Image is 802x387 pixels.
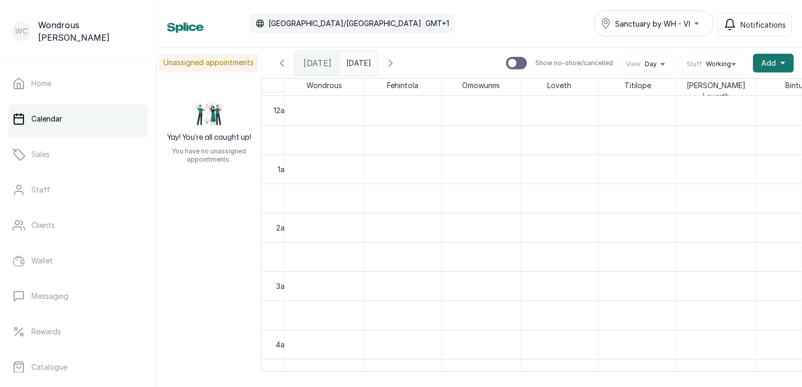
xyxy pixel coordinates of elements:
[303,57,332,69] span: [DATE]
[385,79,420,92] span: Fehintola
[159,53,258,72] p: Unassigned appointments
[15,26,28,37] p: WC
[706,60,731,68] span: Working
[626,60,641,68] span: View
[31,362,67,372] p: Catalogue
[8,211,148,240] a: Clients
[31,114,62,124] p: Calendar
[167,132,251,143] h2: Yay! You’re all caught up!
[535,59,613,67] p: Show no-show/cancelled
[8,246,148,275] a: Wallet
[274,222,292,233] div: 2am
[615,18,690,29] span: Sanctuary by WH - VI
[718,13,792,37] button: Notifications
[8,104,148,134] a: Calendar
[268,18,421,29] p: [GEOGRAPHIC_DATA]/[GEOGRAPHIC_DATA]
[274,281,292,292] div: 3am
[594,10,714,37] button: Sanctuary by WH - VI
[31,78,51,89] p: Home
[31,220,55,231] p: Clients
[274,339,292,350] div: 4am
[645,60,657,68] span: Day
[8,140,148,169] a: Sales
[687,60,740,68] button: StaffWorking
[761,58,776,68] span: Add
[8,282,148,311] a: Messaging
[622,79,653,92] span: Titilope
[426,18,449,29] p: GMT+1
[276,164,292,175] div: 1am
[31,291,68,301] p: Messaging
[272,105,292,116] div: 12am
[626,60,669,68] button: ViewDay
[8,353,148,382] a: Catalogue
[740,19,786,30] span: Notifications
[163,147,255,164] p: You have no unassigned appointments.
[31,149,50,160] p: Sales
[304,79,344,92] span: Wondrous
[31,185,50,195] p: Staff
[8,175,148,204] a: Staff
[31,256,53,266] p: Wallet
[545,79,573,92] span: Loveth
[38,19,144,44] p: Wondrous [PERSON_NAME]
[8,317,148,346] a: Rewards
[460,79,502,92] span: Omowunmi
[677,79,755,103] span: [PERSON_NAME] Loverth
[295,51,340,75] div: [DATE]
[687,60,702,68] span: Staff
[8,69,148,98] a: Home
[753,54,794,72] button: Add
[31,326,61,337] p: Rewards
